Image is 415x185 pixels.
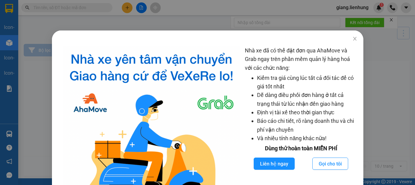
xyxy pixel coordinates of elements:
span: Liên hệ ngay [260,160,288,168]
button: Close [346,30,363,48]
li: Định vị tài xế theo thời gian thực [257,108,357,117]
li: Báo cáo chi tiết, rõ ràng doanh thu và chi phí vận chuyển [257,117,357,134]
span: Gọi cho tôi [319,160,342,168]
div: Dùng thử hoàn toàn MIỄN PHÍ [245,144,357,153]
button: Liên hệ ngay [254,158,295,170]
span: close [352,36,357,41]
li: Kiểm tra giá cùng lúc tất cả đối tác để có giá tốt nhất [257,74,357,91]
li: Dễ dàng điều phối đơn hàng ở tất cả trạng thái từ lúc nhận đến giao hàng [257,91,357,108]
button: Gọi cho tôi [312,158,348,170]
li: Và nhiều tính năng khác nữa! [257,134,357,143]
